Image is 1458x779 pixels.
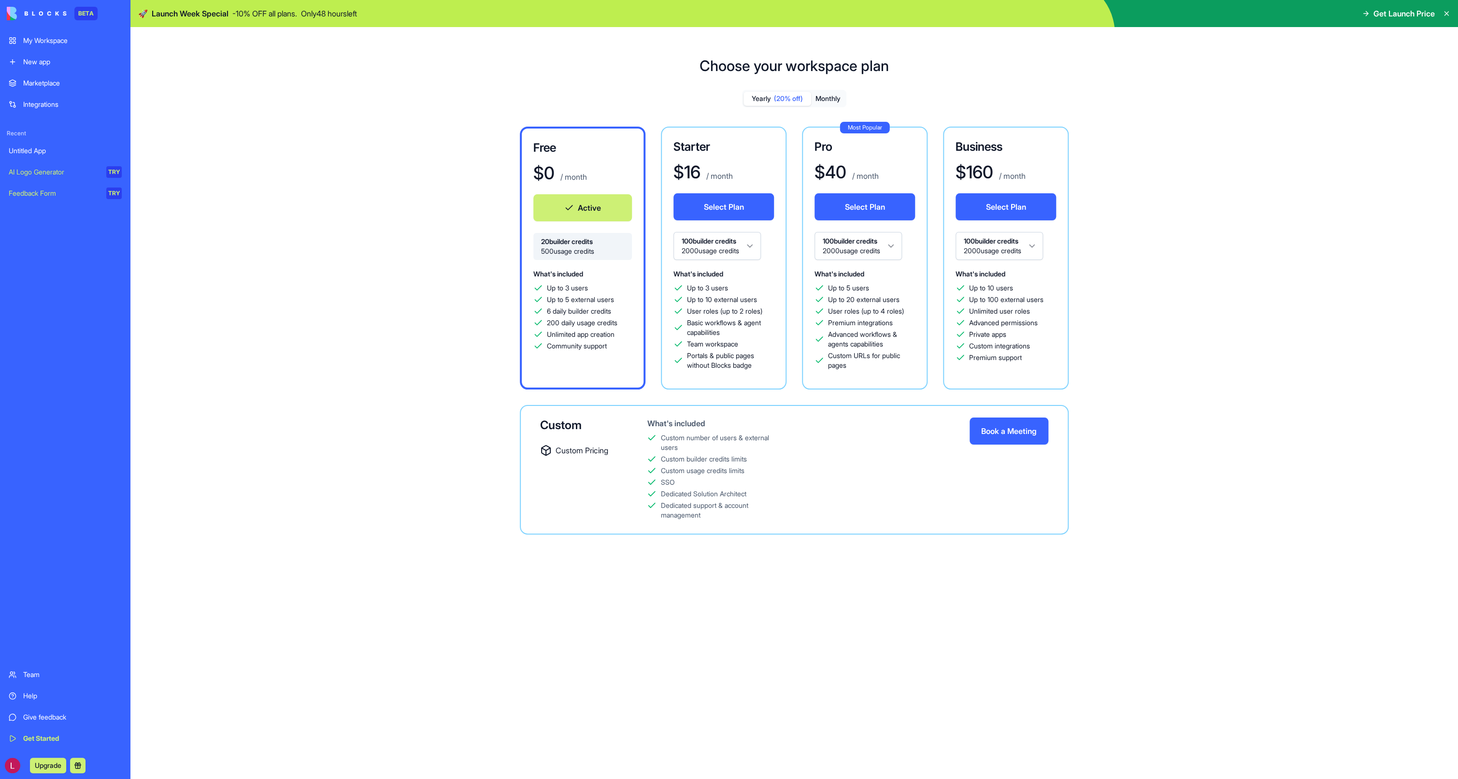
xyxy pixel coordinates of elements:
span: Up to 10 external users [687,295,757,304]
a: My Workspace [3,31,128,50]
h3: Starter [673,139,774,155]
span: 20 builder credits [541,237,624,246]
p: / month [997,170,1026,182]
img: logo [7,7,67,20]
span: Up to 5 external users [547,295,614,304]
h3: Free [533,140,632,156]
a: New app [3,52,128,72]
div: Dedicated Solution Architect [660,489,746,499]
div: Untitled App [9,146,122,156]
div: Dedicated support & account management [660,501,782,520]
h1: $ 16 [673,162,700,182]
span: Premium support [969,353,1022,362]
p: Only 48 hours left [301,8,357,19]
button: Select Plan [956,193,1056,220]
div: New app [23,57,122,67]
span: Launch Week Special [152,8,229,19]
p: / month [704,170,733,182]
span: 500 usage credits [541,246,624,256]
button: Monthly [811,92,845,106]
div: Integrations [23,100,122,109]
span: Private apps [969,330,1006,339]
div: Custom builder credits limits [660,454,746,464]
a: Marketplace [3,73,128,93]
button: Select Plan [673,193,774,220]
a: Integrations [3,95,128,114]
span: Recent [3,130,128,137]
p: - 10 % OFF all plans. [232,8,297,19]
span: Advanced workflows & agents capabilities [828,330,915,349]
span: Advanced permissions [969,318,1038,328]
h1: $ 0 [533,163,555,183]
span: Up to 10 users [969,283,1013,293]
span: What's included [533,270,583,278]
a: Get Started [3,729,128,748]
div: Feedback Form [9,188,100,198]
span: User roles (up to 2 roles) [687,306,762,316]
div: Get Started [23,734,122,743]
div: Most Popular [840,122,890,133]
a: Feedback FormTRY [3,184,128,203]
a: Give feedback [3,707,128,727]
span: 200 daily usage credits [547,318,617,328]
button: Book a Meeting [970,418,1048,445]
button: Select Plan [815,193,915,220]
span: Portals & public pages without Blocks badge [687,351,774,370]
a: Help [3,686,128,706]
div: AI Logo Generator [9,167,100,177]
span: What's included [956,270,1005,278]
p: / month [558,171,587,183]
span: Basic workflows & agent capabilities [687,318,774,337]
div: Team [23,670,122,679]
button: Active [533,194,632,221]
span: What's included [673,270,723,278]
span: Unlimited user roles [969,306,1030,316]
h3: Business [956,139,1056,155]
span: Unlimited app creation [547,330,615,339]
div: My Workspace [23,36,122,45]
span: Premium integrations [828,318,893,328]
span: Custom URLs for public pages [828,351,915,370]
span: 6 daily builder credits [547,306,611,316]
div: TRY [106,166,122,178]
span: Custom integrations [969,341,1030,351]
div: What's included [647,418,782,429]
span: Community support [547,341,607,351]
span: (20% off) [774,94,803,103]
span: Get Launch Price [1373,8,1435,19]
span: Custom Pricing [556,445,608,456]
div: SSO [660,477,674,487]
a: BETA [7,7,98,20]
h1: $ 160 [956,162,993,182]
div: Custom number of users & external users [660,433,782,452]
span: Team workspace [687,339,738,349]
span: Up to 100 external users [969,295,1043,304]
span: User roles (up to 4 roles) [828,306,904,316]
button: Yearly [743,92,811,106]
span: What's included [815,270,864,278]
div: Marketplace [23,78,122,88]
span: Up to 5 users [828,283,869,293]
p: / month [850,170,879,182]
span: Up to 3 users [687,283,728,293]
a: AI Logo GeneratorTRY [3,162,128,182]
img: ACg8ocLUpjuhfW6neVsSDqpjvQVyPteKvMR9pmNfKyLBCZD4-RjukQ=s96-c [5,758,20,773]
div: Custom usage credits limits [660,466,744,476]
a: Upgrade [30,760,66,770]
span: 🚀 [138,8,148,19]
div: Custom [540,418,616,433]
a: Untitled App [3,141,128,160]
h1: $ 40 [815,162,846,182]
span: Up to 3 users [547,283,588,293]
div: BETA [74,7,98,20]
button: Upgrade [30,758,66,773]
div: TRY [106,188,122,199]
div: Give feedback [23,712,122,722]
span: Up to 20 external users [828,295,900,304]
h1: Choose your workspace plan [700,57,889,74]
div: Help [23,691,122,701]
h3: Pro [815,139,915,155]
a: Team [3,665,128,684]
